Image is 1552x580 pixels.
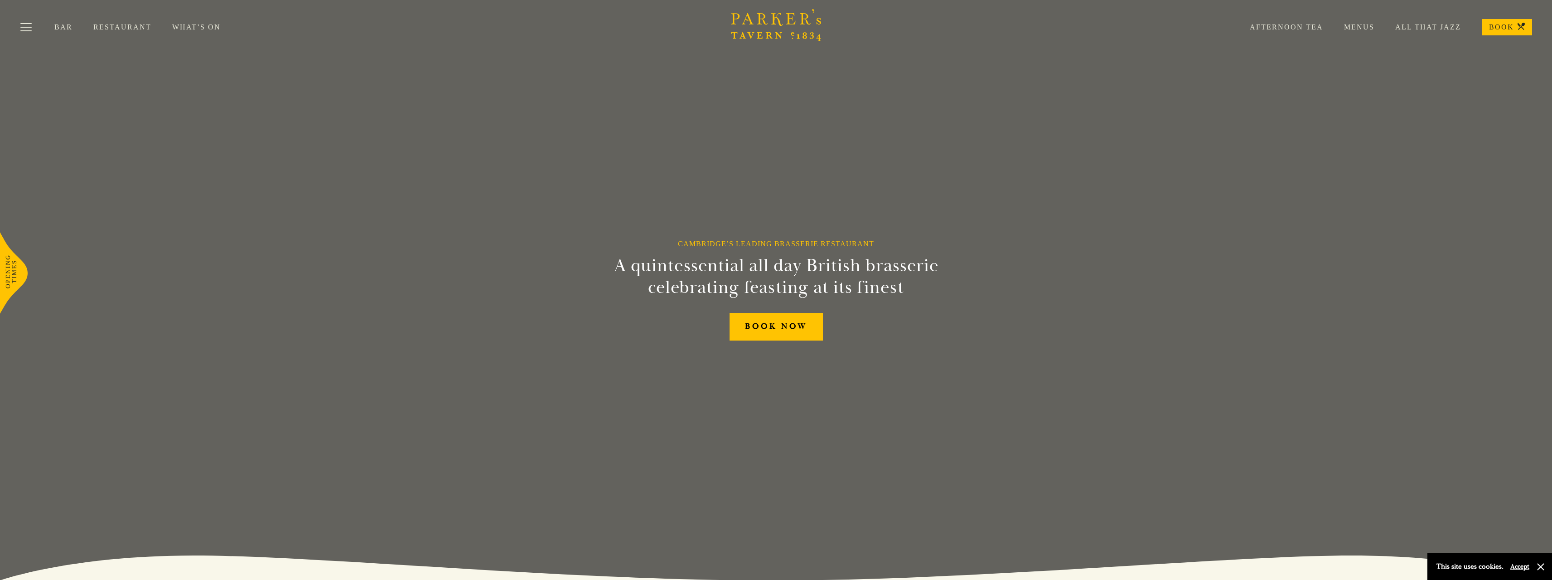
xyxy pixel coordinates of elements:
h1: Cambridge’s Leading Brasserie Restaurant [678,239,874,248]
button: Accept [1510,562,1529,571]
h2: A quintessential all day British brasserie celebrating feasting at its finest [570,255,983,298]
button: Close and accept [1536,562,1545,571]
a: BOOK NOW [730,313,823,341]
p: This site uses cookies. [1436,560,1504,573]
